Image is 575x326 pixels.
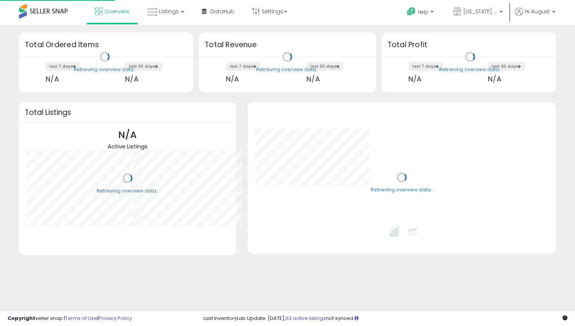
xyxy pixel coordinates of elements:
[407,7,416,16] i: Get Help
[98,315,132,322] a: Privacy Policy
[203,315,567,322] div: Last InventoryLab Update: [DATE], not synced.
[463,8,497,15] span: [US_STATE] Family Distribution
[97,188,159,194] div: Retrieving overview data..
[439,66,501,73] div: Retrieving overview data..
[371,187,433,194] div: Retrieving overview data..
[65,315,97,322] a: Terms of Use
[256,66,318,73] div: Retrieving overview data..
[286,315,326,322] a: 63 active listings
[401,1,441,25] a: Help
[8,315,35,322] strong: Copyright
[354,316,359,321] i: Click here to read more about un-synced listings.
[74,66,136,73] div: Retrieving overview data..
[418,9,428,15] span: Help
[515,8,555,25] a: Hi August
[8,315,132,322] div: seller snap | |
[210,8,234,15] span: DataHub
[525,8,550,15] span: Hi August
[105,8,129,15] span: Overview
[159,8,179,15] span: Listings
